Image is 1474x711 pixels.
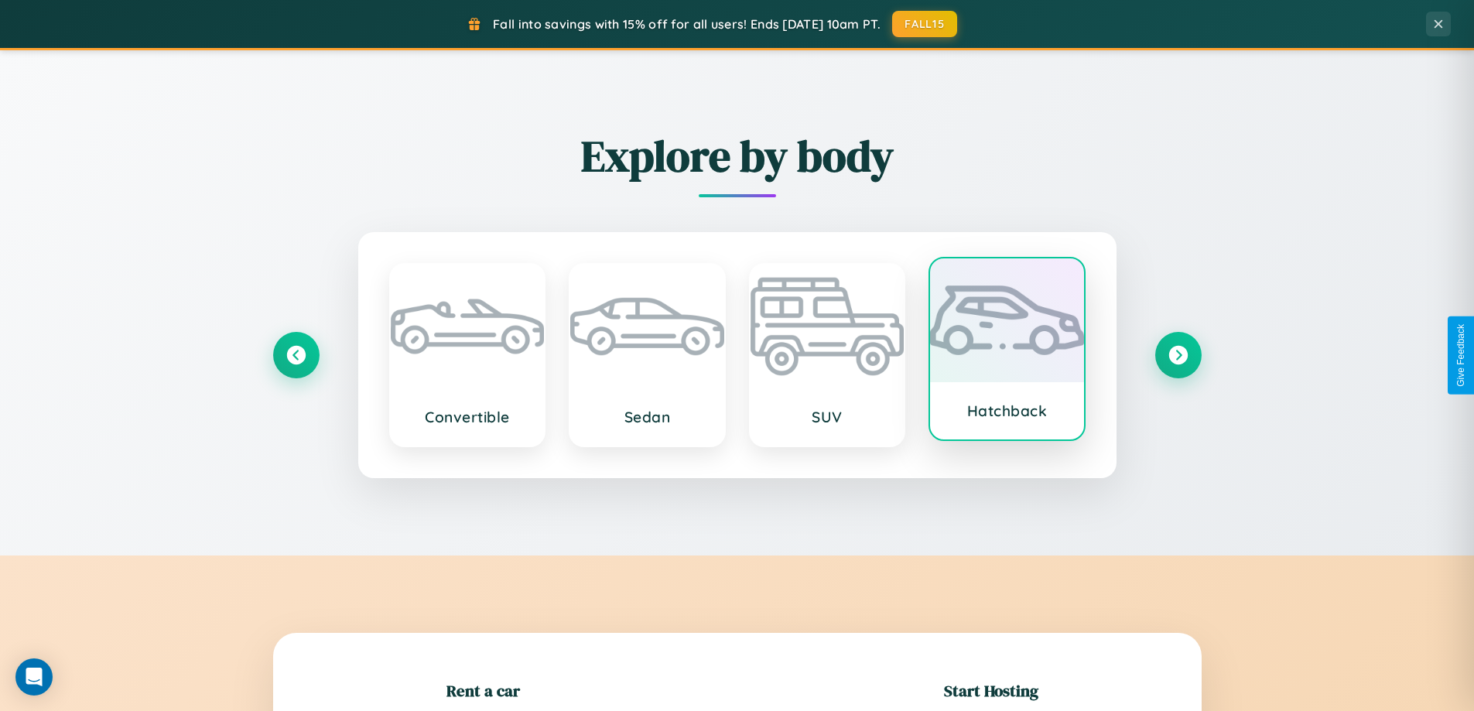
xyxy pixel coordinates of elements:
div: Open Intercom Messenger [15,658,53,696]
h3: Hatchback [946,402,1069,420]
h3: Sedan [586,408,709,426]
h2: Rent a car [446,679,520,702]
button: FALL15 [892,11,957,37]
div: Give Feedback [1455,324,1466,387]
h2: Start Hosting [944,679,1038,702]
h3: Convertible [406,408,529,426]
h3: SUV [766,408,889,426]
span: Fall into savings with 15% off for all users! Ends [DATE] 10am PT. [493,16,881,32]
h2: Explore by body [273,126,1202,186]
